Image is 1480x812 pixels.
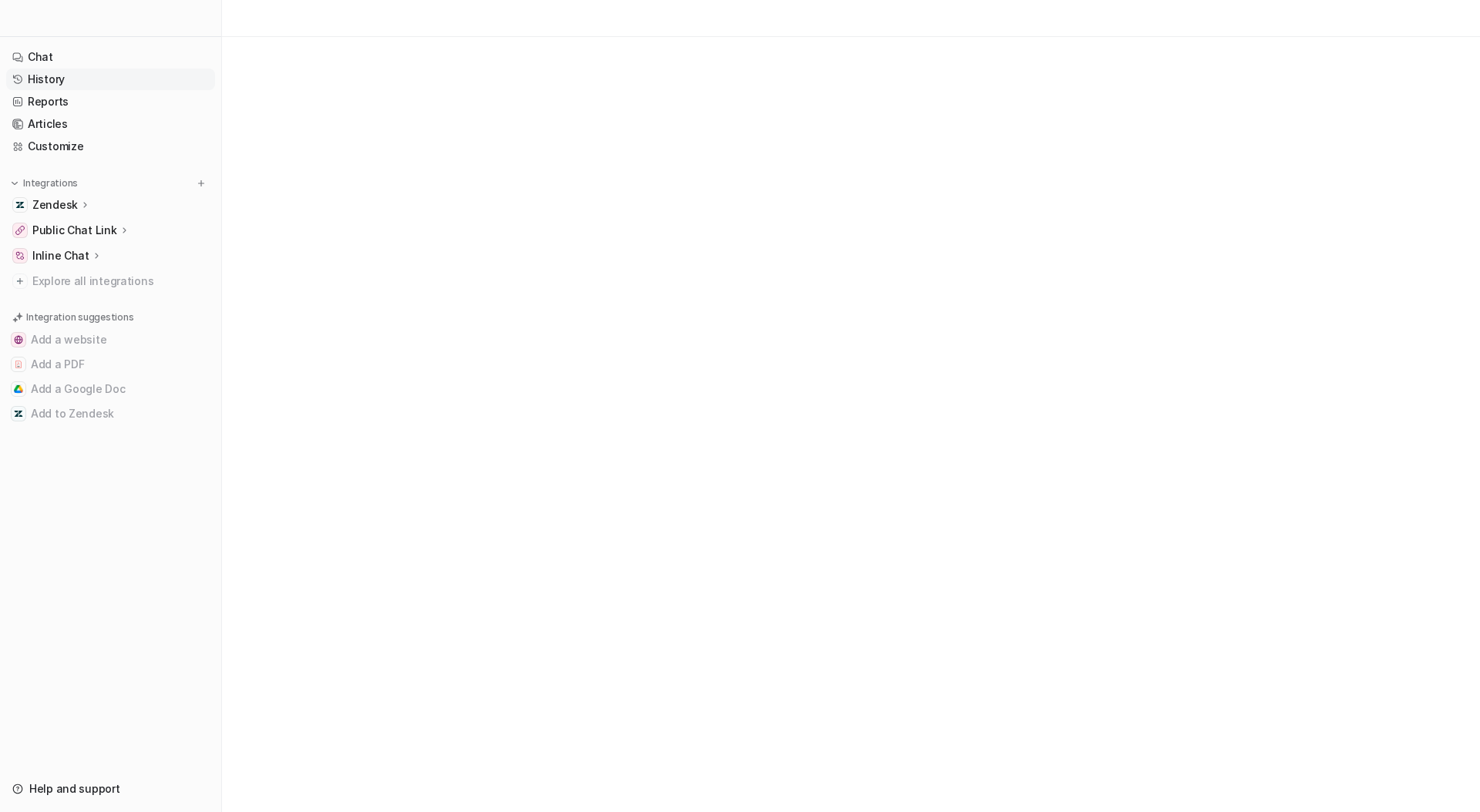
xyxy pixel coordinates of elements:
button: Integrations [6,176,82,191]
a: History [6,69,215,90]
button: Add a websiteAdd a website [6,327,215,352]
span: Explore all integrations [32,269,209,294]
img: explore all integrations [12,273,28,289]
a: Reports [6,91,215,112]
a: Customize [6,136,215,157]
a: Chat [6,46,215,68]
img: menu_add.svg [196,178,207,189]
p: Zendesk [32,197,78,213]
p: Integrations [23,177,78,190]
img: expand menu [9,178,20,189]
img: Add a PDF [14,360,23,369]
p: Inline Chat [32,248,89,263]
img: Add to Zendesk [14,409,23,418]
p: Integration suggestions [26,310,133,324]
a: Help and support [6,778,215,800]
button: Add to ZendeskAdd to Zendesk [6,401,215,426]
a: Articles [6,113,215,135]
button: Add a Google DocAdd a Google Doc [6,377,215,401]
a: Explore all integrations [6,270,215,292]
p: Public Chat Link [32,223,117,238]
button: Add a PDFAdd a PDF [6,352,215,377]
img: Zendesk [15,200,25,210]
img: Inline Chat [15,251,25,260]
img: Add a website [14,335,23,344]
img: Public Chat Link [15,226,25,235]
img: Add a Google Doc [14,384,23,394]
